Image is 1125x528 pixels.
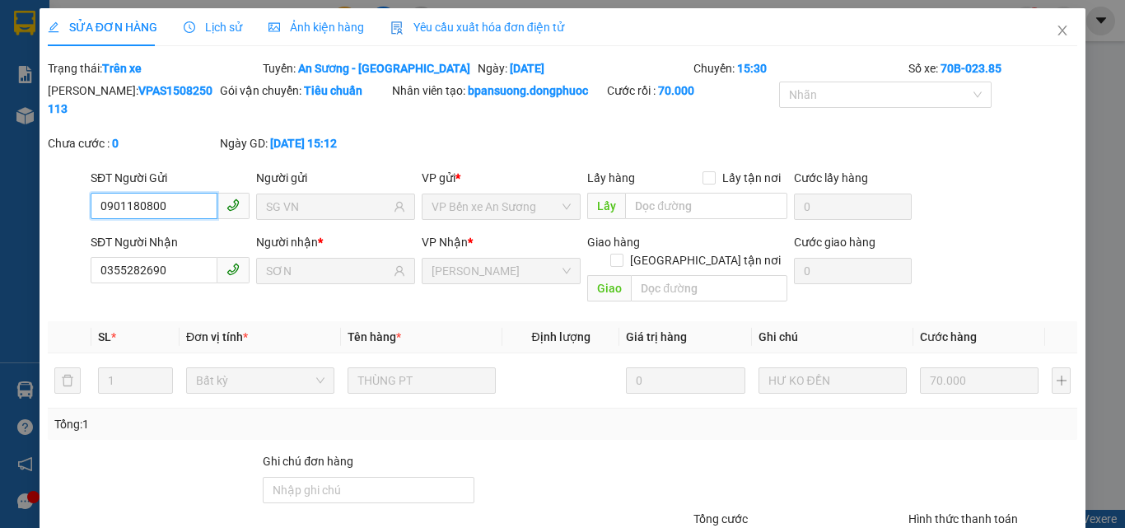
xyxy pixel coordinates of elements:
[98,330,111,343] span: SL
[54,367,81,394] button: delete
[626,367,745,394] input: 0
[1039,8,1085,54] button: Close
[112,137,119,150] b: 0
[587,236,640,249] span: Giao hàng
[186,330,248,343] span: Đơn vị tính
[46,59,261,77] div: Trạng thái:
[607,82,776,100] div: Cước rồi :
[256,169,415,187] div: Người gửi
[759,367,907,394] input: Ghi Chú
[348,330,401,343] span: Tên hàng
[263,455,353,468] label: Ghi chú đơn hàng
[623,251,787,269] span: [GEOGRAPHIC_DATA] tận nơi
[476,59,691,77] div: Ngày:
[737,62,767,75] b: 15:30
[587,193,625,219] span: Lấy
[91,169,250,187] div: SĐT Người Gửi
[631,275,787,301] input: Dọc đường
[394,201,405,213] span: user
[91,233,250,251] div: SĐT Người Nhận
[54,415,436,433] div: Tổng: 1
[794,258,912,284] input: Cước giao hàng
[941,62,1001,75] b: 70B-023.85
[392,82,604,100] div: Nhân viên tạo:
[298,62,470,75] b: An Sương - [GEOGRAPHIC_DATA]
[531,330,590,343] span: Định lượng
[692,59,907,77] div: Chuyến:
[390,21,564,34] span: Yêu cầu xuất hóa đơn điện tử
[268,21,364,34] span: Ảnh kiện hàng
[256,233,415,251] div: Người nhận
[263,477,474,503] input: Ghi chú đơn hàng
[270,137,337,150] b: [DATE] 15:12
[394,265,405,277] span: user
[220,134,389,152] div: Ngày GD:
[226,199,240,212] span: phone
[48,21,157,34] span: SỬA ĐƠN HÀNG
[432,194,571,219] span: VP Bến xe An Sương
[48,134,217,152] div: Chưa cước :
[184,21,195,33] span: clock-circle
[510,62,544,75] b: [DATE]
[626,330,687,343] span: Giá trị hàng
[625,193,787,219] input: Dọc đường
[304,84,362,97] b: Tiêu chuẩn
[920,330,977,343] span: Cước hàng
[716,169,787,187] span: Lấy tận nơi
[432,259,571,283] span: Hòa Thành
[102,62,142,75] b: Trên xe
[752,321,913,353] th: Ghi chú
[587,171,635,185] span: Lấy hàng
[422,236,468,249] span: VP Nhận
[220,82,389,100] div: Gói vận chuyển:
[1052,367,1071,394] button: plus
[266,198,390,216] input: Tên người gửi
[184,21,242,34] span: Lịch sử
[226,263,240,276] span: phone
[348,367,496,394] input: VD: Bàn, Ghế
[587,275,631,301] span: Giao
[261,59,476,77] div: Tuyến:
[920,367,1039,394] input: 0
[196,368,324,393] span: Bất kỳ
[907,59,1079,77] div: Số xe:
[422,169,581,187] div: VP gửi
[268,21,280,33] span: picture
[266,262,390,280] input: Tên người nhận
[908,512,1018,526] label: Hình thức thanh toán
[468,84,588,97] b: bpansuong.dongphuoc
[48,21,59,33] span: edit
[794,171,868,185] label: Cước lấy hàng
[693,512,748,526] span: Tổng cước
[1056,24,1069,37] span: close
[48,82,217,118] div: [PERSON_NAME]:
[658,84,694,97] b: 70.000
[794,236,875,249] label: Cước giao hàng
[390,21,404,35] img: icon
[794,194,912,220] input: Cước lấy hàng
